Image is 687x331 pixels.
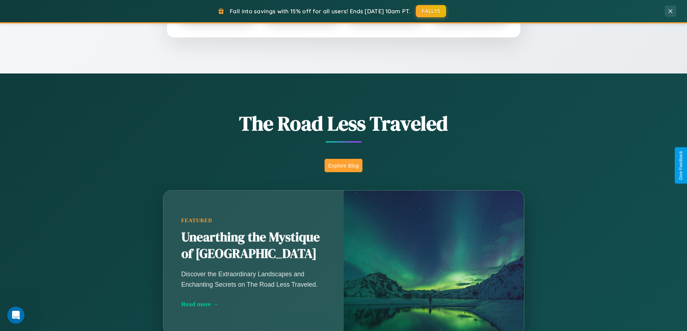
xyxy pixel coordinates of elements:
span: Fall into savings with 15% off for all users! Ends [DATE] 10am PT. [230,8,410,15]
div: Give Feedback [678,151,683,180]
h1: The Road Less Traveled [127,109,560,137]
button: Explore Blog [325,159,362,172]
div: Read more → [181,300,326,308]
iframe: Intercom live chat [7,307,25,324]
h2: Unearthing the Mystique of [GEOGRAPHIC_DATA] [181,229,326,262]
button: FALL15 [416,5,446,17]
div: Featured [181,218,326,224]
p: Discover the Extraordinary Landscapes and Enchanting Secrets on The Road Less Traveled. [181,269,326,289]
